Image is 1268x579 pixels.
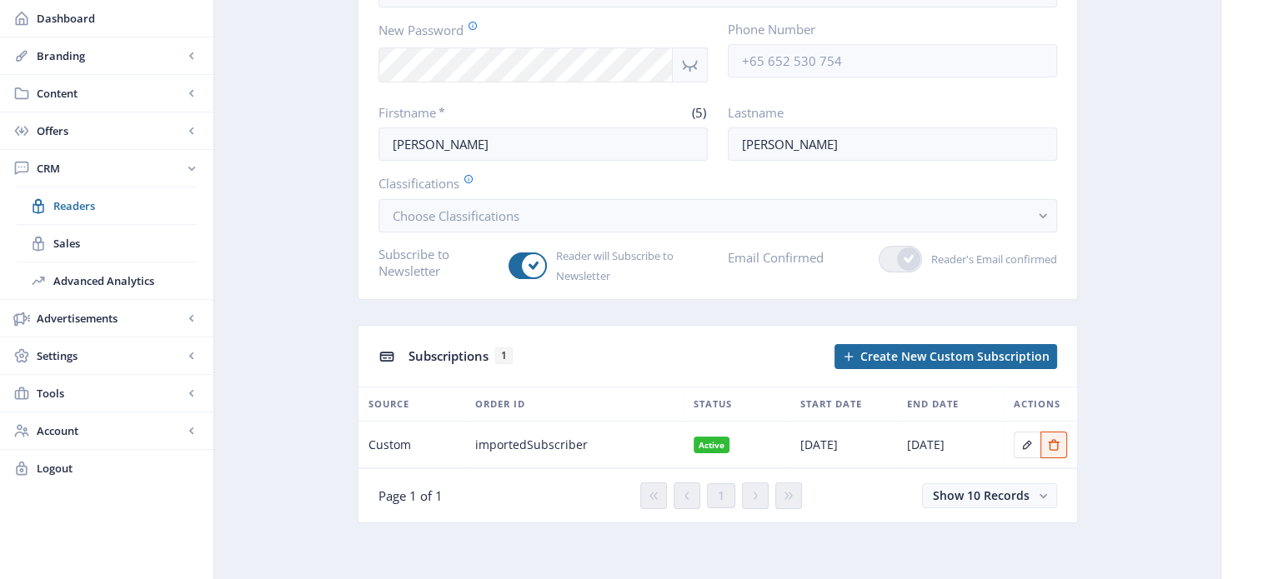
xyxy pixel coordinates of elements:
[547,246,708,286] span: Reader will Subscribe to Newsletter
[17,187,197,224] a: Readers
[37,460,200,477] span: Logout
[37,385,183,402] span: Tools
[475,394,525,414] span: Order ID
[378,104,537,121] label: Firstname
[37,310,183,327] span: Advertisements
[1040,435,1067,451] a: Edit page
[728,127,1057,161] input: Enter reader’s lastname
[718,489,724,502] span: 1
[834,344,1057,369] button: Create New Custom Subscription
[800,435,838,455] span: [DATE]
[728,104,1044,121] label: Lastname
[933,487,1030,503] span: Show 10 Records
[37,160,183,177] span: CRM
[378,246,496,279] label: Subscribe to Newsletter
[378,21,694,39] label: New Password
[53,272,197,289] span: Advanced Analytics
[53,197,197,214] span: Readers
[368,435,411,455] span: Custom
[408,347,489,364] span: Subscriptions
[495,347,513,364] span: 1
[393,207,519,224] span: Choose Classifications
[53,235,197,252] span: Sales
[824,344,1057,369] a: New page
[17,262,197,299] a: Advanced Analytics
[37,347,183,364] span: Settings
[922,249,1057,269] span: Reader's Email confirmed
[694,437,730,453] nb-badge: Active
[37,122,183,139] span: Offers
[1014,394,1060,414] span: Actions
[378,487,443,504] span: Page 1 of 1
[694,394,732,414] span: Status
[922,483,1057,508] button: Show 10 Records
[17,225,197,262] a: Sales
[378,174,1044,192] label: Classifications
[728,246,824,269] label: Email Confirmed
[37,85,183,102] span: Content
[358,325,1078,523] app-collection-view: Subscriptions
[368,394,409,414] span: Source
[860,350,1050,363] span: Create New Custom Subscription
[673,47,708,82] nb-icon: Show password
[800,394,862,414] span: Start Date
[728,44,1057,77] input: +65 652 530 754
[907,435,945,455] span: [DATE]
[37,10,200,27] span: Dashboard
[37,47,183,64] span: Branding
[37,422,183,439] span: Account
[378,199,1057,232] button: Choose Classifications
[707,483,735,508] button: 1
[689,104,708,121] span: (5)
[475,435,588,455] span: importedSubscriber
[907,394,959,414] span: End Date
[378,127,708,161] input: Enter reader’s firstname
[728,21,1044,37] label: Phone Number
[1014,435,1040,451] a: Edit page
